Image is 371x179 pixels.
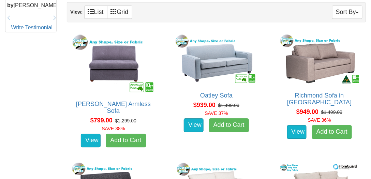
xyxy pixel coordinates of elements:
a: Add to Cart [312,125,352,139]
span: $949.00 [296,108,318,115]
img: Oatley Sofa [174,33,259,85]
a: View [287,125,307,139]
del: $1,499.00 [321,109,342,115]
del: $1,299.00 [115,118,136,123]
font: SAVE 38% [102,126,125,131]
a: List [84,5,107,19]
a: View [81,134,101,147]
b: by [7,2,14,8]
span: $799.00 [90,117,113,124]
font: SAVE 36% [308,117,331,123]
a: [PERSON_NAME] Armless Sofa [76,101,151,114]
a: Grid [107,5,132,19]
a: Add to Cart [106,134,146,147]
del: $1,499.00 [218,103,239,108]
a: View [184,118,204,132]
button: Sort By [332,5,362,19]
span: $939.00 [193,102,216,108]
strong: View: [70,9,83,14]
a: Oatley Sofa [200,92,233,99]
font: SAVE 37% [205,110,228,116]
p: [PERSON_NAME] [7,2,56,10]
a: Write Testimonial [11,25,53,30]
img: Cleo Armless Sofa [71,33,156,94]
a: Richmond Sofa in [GEOGRAPHIC_DATA] [287,92,352,106]
img: Richmond Sofa in Fabric [277,33,362,85]
a: Add to Cart [209,118,249,132]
